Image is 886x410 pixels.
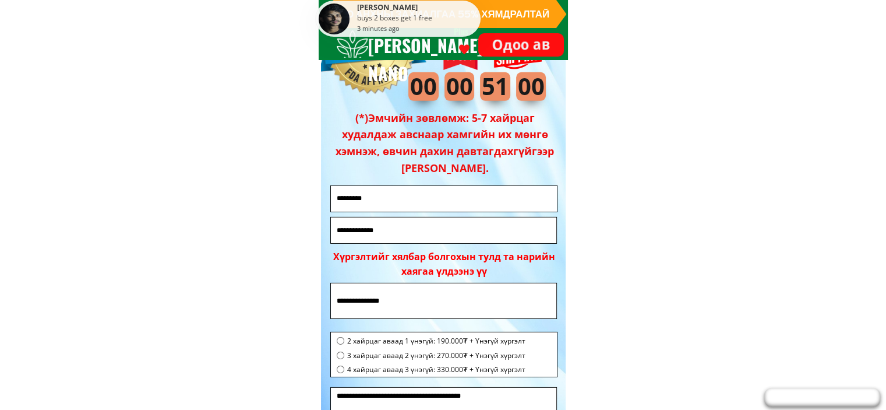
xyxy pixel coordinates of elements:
span: 4 хайрцаг аваад 3 үнэгүй: 330.000₮ + Үнэгүй хүргэлт [347,364,525,375]
h3: (*)Эмчийн зөвлөмж: 5-7 хайрцаг худалдаж авснаар хамгийн их мөнгө хэмнэж, өвчин дахин давтагдахгүй... [327,110,563,177]
div: buys 2 boxes get 1 free [357,13,478,23]
p: Одоо ав [478,33,564,57]
div: 3 minutes ago [357,23,400,34]
span: 3 хайрцаг аваад 2 үнэгүй: 270.000₮ + Үнэгүй хүргэлт [347,350,525,361]
h3: [PERSON_NAME] NANO [368,31,497,87]
div: Хүргэлтийг хялбар болгохын тулд та нарийн хаягаа үлдээнэ үү [333,250,555,279]
div: [PERSON_NAME] [357,3,478,13]
span: 2 хайрцаг аваад 1 үнэгүй: 190.000₮ + Үнэгүй хүргэлт [347,335,525,346]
